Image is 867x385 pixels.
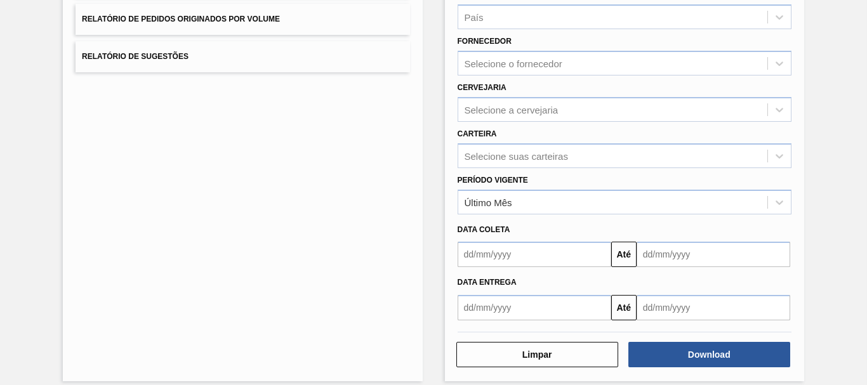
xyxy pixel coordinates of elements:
div: Último Mês [465,197,512,207]
label: Fornecedor [458,37,512,46]
input: dd/mm/yyyy [637,242,790,267]
input: dd/mm/yyyy [458,295,611,320]
label: Período Vigente [458,176,528,185]
button: Até [611,242,637,267]
div: Selecione suas carteiras [465,150,568,161]
button: Limpar [456,342,618,367]
span: Relatório de Sugestões [82,52,189,61]
span: Relatório de Pedidos Originados por Volume [82,15,280,23]
button: Até [611,295,637,320]
input: dd/mm/yyyy [458,242,611,267]
input: dd/mm/yyyy [637,295,790,320]
label: Carteira [458,129,497,138]
span: Data entrega [458,278,517,287]
button: Relatório de Sugestões [76,41,409,72]
span: Data coleta [458,225,510,234]
div: Selecione o fornecedor [465,58,562,69]
div: País [465,12,484,23]
label: Cervejaria [458,83,506,92]
button: Download [628,342,790,367]
div: Selecione a cervejaria [465,104,559,115]
button: Relatório de Pedidos Originados por Volume [76,4,409,35]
